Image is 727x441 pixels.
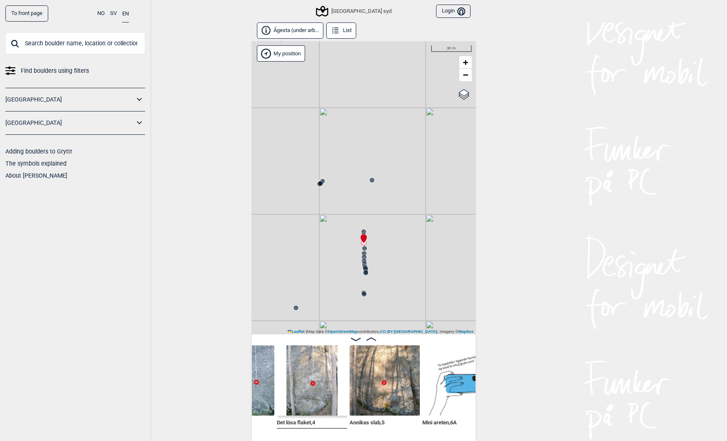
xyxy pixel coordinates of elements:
a: Find boulders using filters [5,65,145,77]
a: Leaflet [288,329,305,334]
button: NO [97,5,105,22]
span: Annikas slab , 5 [350,418,384,426]
span: − [463,69,468,80]
button: SV [110,5,117,22]
a: [GEOGRAPHIC_DATA] [5,94,134,106]
a: About [PERSON_NAME] [5,172,67,179]
div: Show my position [257,45,305,62]
button: List [326,22,357,39]
a: Adding boulders to Gryttr [5,148,72,155]
span: + [463,57,468,67]
span: Find boulders using filters [21,65,89,77]
a: To front page [5,5,48,22]
button: Ågesta (under arb... [257,22,324,39]
img: Det losa flaket [277,345,347,416]
input: Search boulder name, location or collection [5,32,145,54]
div: 30 m [431,45,472,52]
img: Bilde Mangler [422,345,493,416]
a: Layers [456,85,472,104]
a: Zoom in [459,56,472,69]
span: Det lösa flaket , 4 [277,418,315,426]
button: Login [436,5,470,18]
a: Zoom out [459,69,472,81]
img: Annikas slab [350,345,420,416]
button: EN [122,5,129,22]
a: The symbols explained [5,160,67,167]
div: [GEOGRAPHIC_DATA] syd [317,6,392,16]
span: | [306,329,307,334]
a: OpenStreetMap [328,329,358,334]
a: Mapbox [458,329,474,334]
a: CC-BY-[GEOGRAPHIC_DATA] [380,329,437,334]
div: Map data © contributors, , Imagery © [286,329,476,334]
span: Mini areten , 6A [422,418,457,426]
a: [GEOGRAPHIC_DATA] [5,117,134,129]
